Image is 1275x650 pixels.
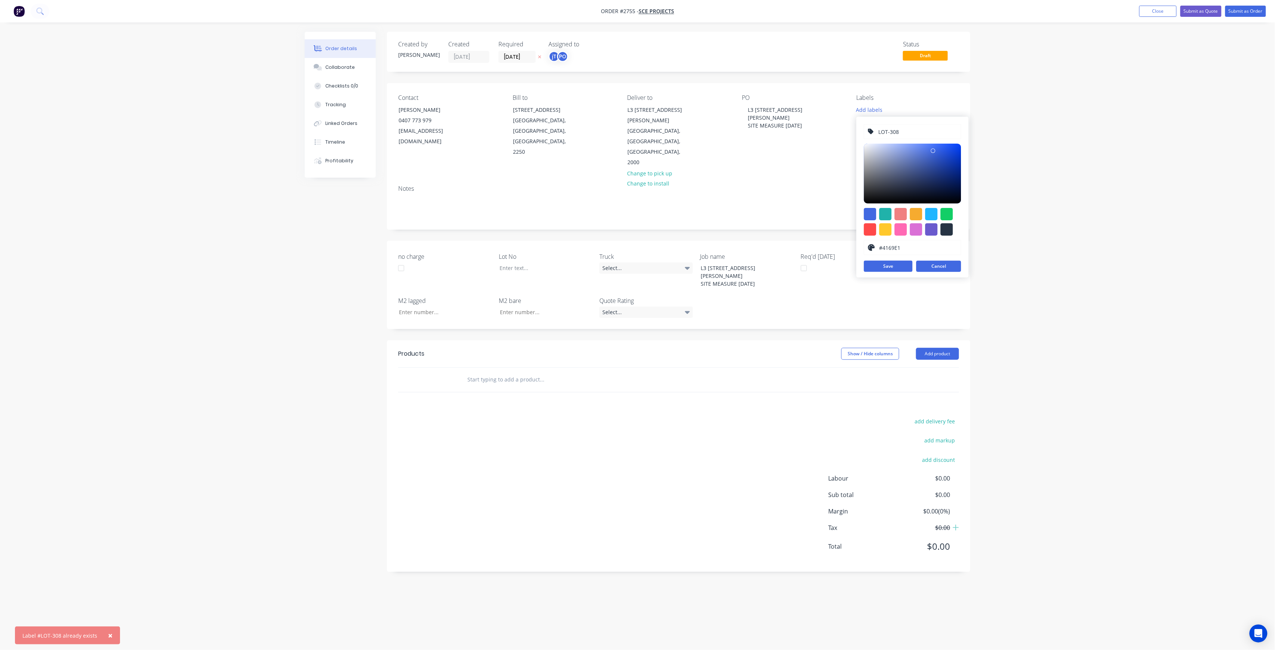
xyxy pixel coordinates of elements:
[399,126,461,147] div: [EMAIL_ADDRESS][DOMAIN_NAME]
[513,94,615,101] div: Bill to
[467,372,617,387] input: Start typing to add a product...
[941,223,953,236] div: #273444
[879,223,892,236] div: #ffc82c
[601,8,639,15] span: Order #2755 -
[941,208,953,220] div: #13ce66
[549,41,623,48] div: Assigned to
[398,51,439,59] div: [PERSON_NAME]
[918,455,959,465] button: add discount
[392,104,467,147] div: [PERSON_NAME]0407 773 979[EMAIL_ADDRESS][DOMAIN_NAME]
[895,507,950,516] span: $0.00 ( 0 %)
[507,104,581,157] div: [STREET_ADDRESS][GEOGRAPHIC_DATA], [GEOGRAPHIC_DATA], [GEOGRAPHIC_DATA], 2250
[911,416,959,426] button: add delivery fee
[305,39,376,58] button: Order details
[903,51,948,60] span: Draft
[305,151,376,170] button: Profitability
[895,474,950,483] span: $0.00
[494,307,592,318] input: Enter number...
[910,208,922,220] div: #f6ab2f
[326,45,357,52] div: Order details
[864,208,876,220] div: #4169e1
[925,208,938,220] div: #1fb6ff
[639,8,674,15] a: SCE Projects
[599,307,693,318] div: Select...
[623,168,676,178] button: Change to pick up
[513,115,575,157] div: [GEOGRAPHIC_DATA], [GEOGRAPHIC_DATA], [GEOGRAPHIC_DATA], 2250
[1180,6,1222,17] button: Submit as Quote
[895,223,907,236] div: #ff69b4
[828,523,895,532] span: Tax
[326,157,354,164] div: Profitability
[621,104,696,168] div: L3 [STREET_ADDRESS][PERSON_NAME][GEOGRAPHIC_DATA], [GEOGRAPHIC_DATA], [GEOGRAPHIC_DATA], 2000
[398,94,501,101] div: Contact
[108,630,113,641] span: ×
[513,105,575,115] div: [STREET_ADDRESS]
[448,41,489,48] div: Created
[599,252,693,261] label: Truck
[599,296,693,305] label: Quote Rating
[398,296,492,305] label: M2 lagged
[828,542,895,551] span: Total
[549,51,568,62] button: jTPO
[828,474,895,483] span: Labour
[326,83,359,89] div: Checklists 0/0
[623,178,673,188] button: Change to install
[305,58,376,77] button: Collaborate
[398,41,439,48] div: Created by
[879,208,892,220] div: #20b2aa
[628,105,690,126] div: L3 [STREET_ADDRESS][PERSON_NAME]
[828,490,895,499] span: Sub total
[903,41,959,48] div: Status
[1250,625,1268,643] div: Open Intercom Messenger
[828,507,895,516] span: Margin
[326,64,355,71] div: Collaborate
[700,252,794,261] label: Job name
[925,223,938,236] div: #6a5acd
[398,349,424,358] div: Products
[864,223,876,236] div: #ff4949
[895,523,950,532] span: $0.00
[499,252,592,261] label: Lot No
[599,263,693,274] div: Select...
[695,263,788,289] div: L3 [STREET_ADDRESS][PERSON_NAME] SITE MEASURE [DATE]
[895,540,950,553] span: $0.00
[326,101,346,108] div: Tracking
[878,125,957,139] input: Enter label name...
[393,307,492,318] input: Enter number...
[1225,6,1266,17] button: Submit as Order
[549,51,560,62] div: jT
[326,120,358,127] div: Linked Orders
[841,348,899,360] button: Show / Hide columns
[399,105,461,115] div: [PERSON_NAME]
[305,77,376,95] button: Checklists 0/0
[398,252,492,261] label: no charge
[1139,6,1177,17] button: Close
[557,51,568,62] div: PO
[498,41,540,48] div: Required
[627,94,730,101] div: Deliver to
[628,126,690,168] div: [GEOGRAPHIC_DATA], [GEOGRAPHIC_DATA], [GEOGRAPHIC_DATA], 2000
[22,632,97,640] div: Label #LOT-308 already exists
[101,626,120,644] button: Close
[916,261,961,272] button: Cancel
[910,223,922,236] div: #da70d6
[398,185,959,192] div: Notes
[852,104,887,114] button: Add labels
[895,208,907,220] div: #f08080
[305,114,376,133] button: Linked Orders
[916,348,959,360] button: Add product
[857,94,959,101] div: Labels
[895,490,950,499] span: $0.00
[921,435,959,445] button: add markup
[13,6,25,17] img: Factory
[305,133,376,151] button: Timeline
[864,261,913,272] button: Save
[305,95,376,114] button: Tracking
[801,252,894,261] label: Req'd [DATE]
[499,296,592,305] label: M2 bare
[399,115,461,126] div: 0407 773 979
[326,139,345,145] div: Timeline
[742,94,844,101] div: PO
[742,104,835,131] div: L3 [STREET_ADDRESS][PERSON_NAME] SITE MEASURE [DATE]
